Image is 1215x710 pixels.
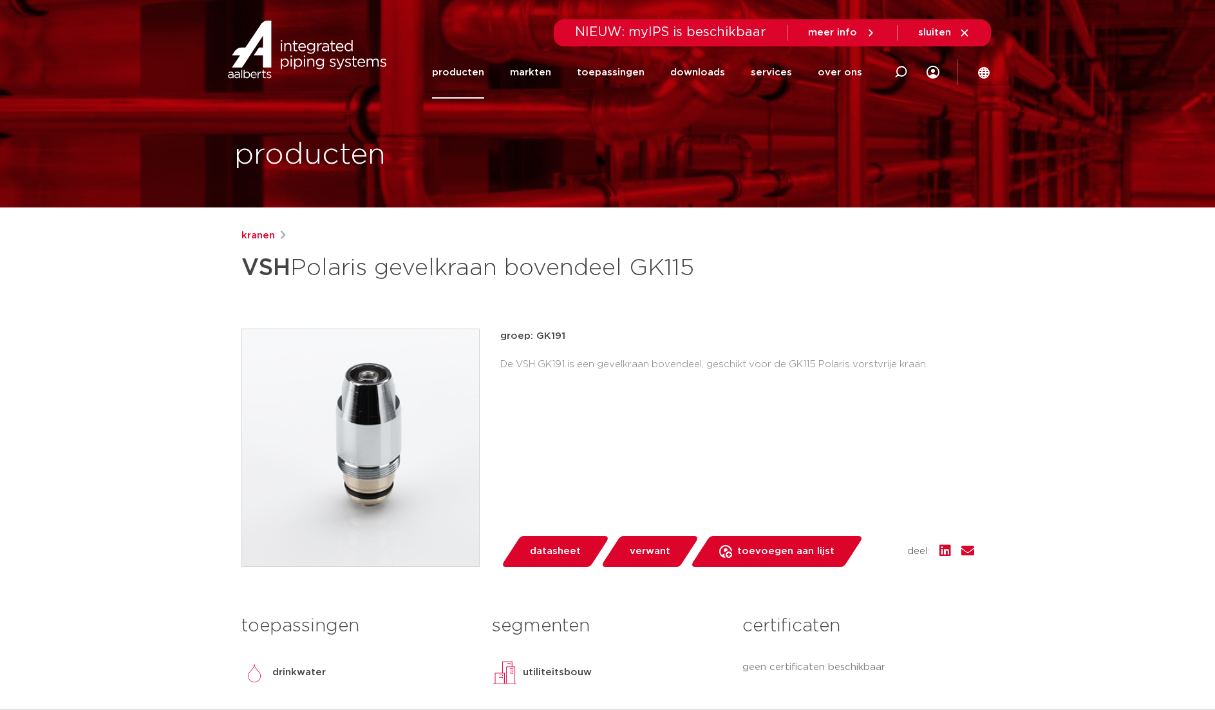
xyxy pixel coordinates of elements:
[510,46,551,99] a: markten
[808,28,857,37] span: meer info
[241,249,725,287] h1: Polaris gevelkraan bovendeel GK115
[742,660,974,675] p: geen certificaten beschikbaar
[927,46,939,99] div: my IPS
[432,46,862,99] nav: Menu
[918,28,951,37] span: sluiten
[241,660,267,686] img: drinkwater
[234,135,386,176] h1: producten
[272,665,326,680] p: drinkwater
[907,544,929,559] span: deel:
[737,541,834,562] span: toevoegen aan lijst
[500,354,974,375] div: De VSH GK191 is een gevelkraan bovendeel, geschikt voor de GK115 Polaris vorstvrije kraan.
[530,541,581,562] span: datasheet
[575,26,766,39] span: NIEUW: myIPS is beschikbaar
[500,329,974,344] p: groep: GK191
[500,536,610,567] a: datasheet
[818,46,862,99] a: over ons
[751,46,792,99] a: services
[918,27,970,39] a: sluiten
[241,613,473,639] h3: toepassingen
[630,541,670,562] span: verwant
[742,613,974,639] h3: certificaten
[670,46,725,99] a: downloads
[241,228,275,244] a: kranen
[523,665,592,680] p: utiliteitsbouw
[577,46,645,99] a: toepassingen
[600,536,699,567] a: verwant
[241,256,290,280] strong: VSH
[242,329,479,566] img: Product Image for VSH Polaris gevelkraan bovendeel GK115
[492,660,518,686] img: utiliteitsbouw
[492,613,723,639] h3: segmenten
[808,27,876,39] a: meer info
[432,46,484,99] a: producten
